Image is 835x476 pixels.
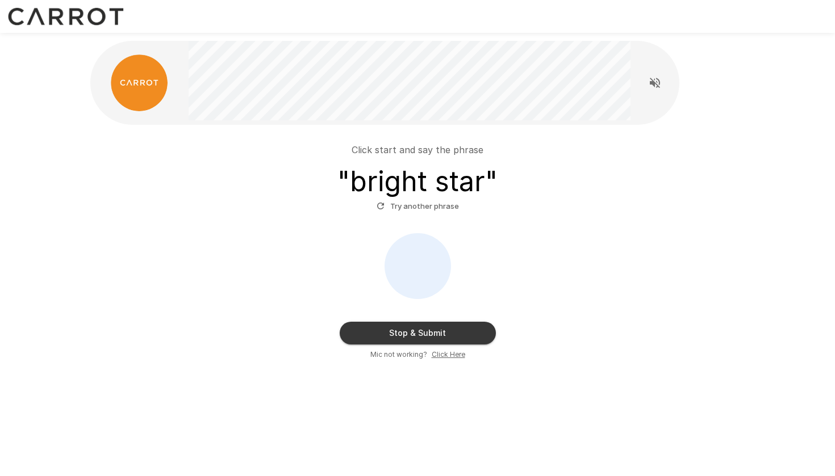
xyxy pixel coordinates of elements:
button: Try another phrase [374,197,462,215]
span: Mic not working? [370,349,427,360]
button: Read questions aloud [644,71,666,94]
u: Click Here [432,350,465,359]
p: Click start and say the phrase [352,143,483,157]
h3: " bright star " [337,166,498,197]
img: carrot_logo.png [111,54,168,111]
button: Stop & Submit [340,322,496,344]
